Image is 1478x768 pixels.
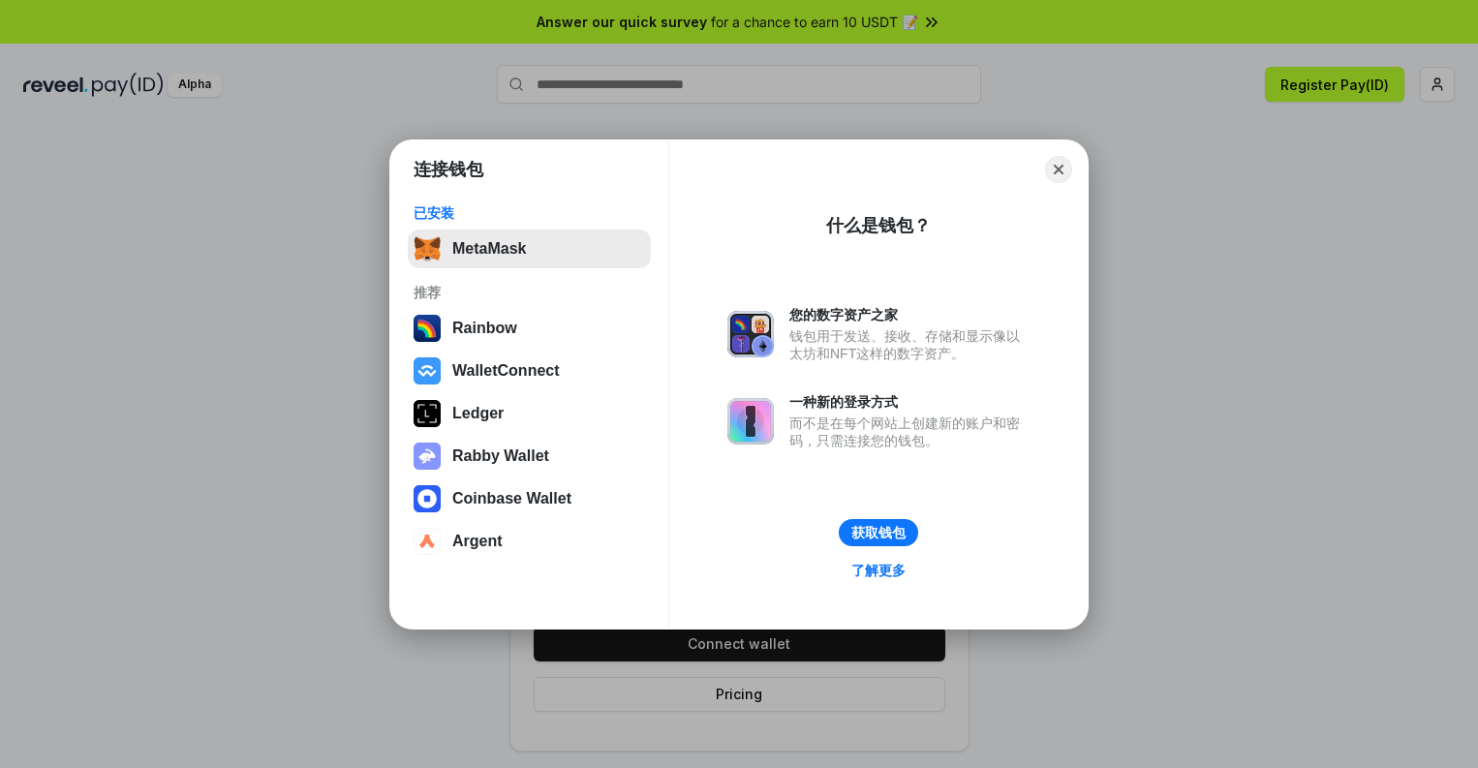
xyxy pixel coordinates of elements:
div: 了解更多 [851,562,906,579]
div: Rainbow [452,320,517,337]
button: WalletConnect [408,352,651,390]
button: MetaMask [408,230,651,268]
div: 已安装 [414,204,645,222]
img: svg+xml,%3Csvg%20width%3D%22120%22%20height%3D%22120%22%20viewBox%3D%220%200%20120%20120%22%20fil... [414,315,441,342]
div: 而不是在每个网站上创建新的账户和密码，只需连接您的钱包。 [789,415,1030,449]
button: Argent [408,522,651,561]
div: 钱包用于发送、接收、存储和显示像以太坊和NFT这样的数字资产。 [789,327,1030,362]
button: Coinbase Wallet [408,479,651,518]
button: 获取钱包 [839,519,918,546]
div: 获取钱包 [851,524,906,541]
div: 您的数字资产之家 [789,306,1030,323]
div: Coinbase Wallet [452,490,571,507]
img: svg+xml,%3Csvg%20width%3D%2228%22%20height%3D%2228%22%20viewBox%3D%220%200%2028%2028%22%20fill%3D... [414,528,441,555]
img: svg+xml,%3Csvg%20fill%3D%22none%22%20height%3D%2233%22%20viewBox%3D%220%200%2035%2033%22%20width%... [414,235,441,262]
div: Ledger [452,405,504,422]
h1: 连接钱包 [414,158,483,181]
img: svg+xml,%3Csvg%20xmlns%3D%22http%3A%2F%2Fwww.w3.org%2F2000%2Fsvg%22%20width%3D%2228%22%20height%3... [414,400,441,427]
img: svg+xml,%3Csvg%20xmlns%3D%22http%3A%2F%2Fwww.w3.org%2F2000%2Fsvg%22%20fill%3D%22none%22%20viewBox... [414,443,441,470]
button: Rainbow [408,309,651,348]
img: svg+xml,%3Csvg%20width%3D%2228%22%20height%3D%2228%22%20viewBox%3D%220%200%2028%2028%22%20fill%3D... [414,357,441,384]
button: Close [1045,156,1072,183]
div: Argent [452,533,503,550]
img: svg+xml,%3Csvg%20xmlns%3D%22http%3A%2F%2Fwww.w3.org%2F2000%2Fsvg%22%20fill%3D%22none%22%20viewBox... [727,311,774,357]
div: 什么是钱包？ [826,214,931,237]
a: 了解更多 [840,558,917,583]
img: svg+xml,%3Csvg%20xmlns%3D%22http%3A%2F%2Fwww.w3.org%2F2000%2Fsvg%22%20fill%3D%22none%22%20viewBox... [727,398,774,445]
button: Rabby Wallet [408,437,651,476]
div: 一种新的登录方式 [789,393,1030,411]
div: WalletConnect [452,362,560,380]
div: Rabby Wallet [452,447,549,465]
div: MetaMask [452,240,526,258]
img: svg+xml,%3Csvg%20width%3D%2228%22%20height%3D%2228%22%20viewBox%3D%220%200%2028%2028%22%20fill%3D... [414,485,441,512]
div: 推荐 [414,284,645,301]
button: Ledger [408,394,651,433]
